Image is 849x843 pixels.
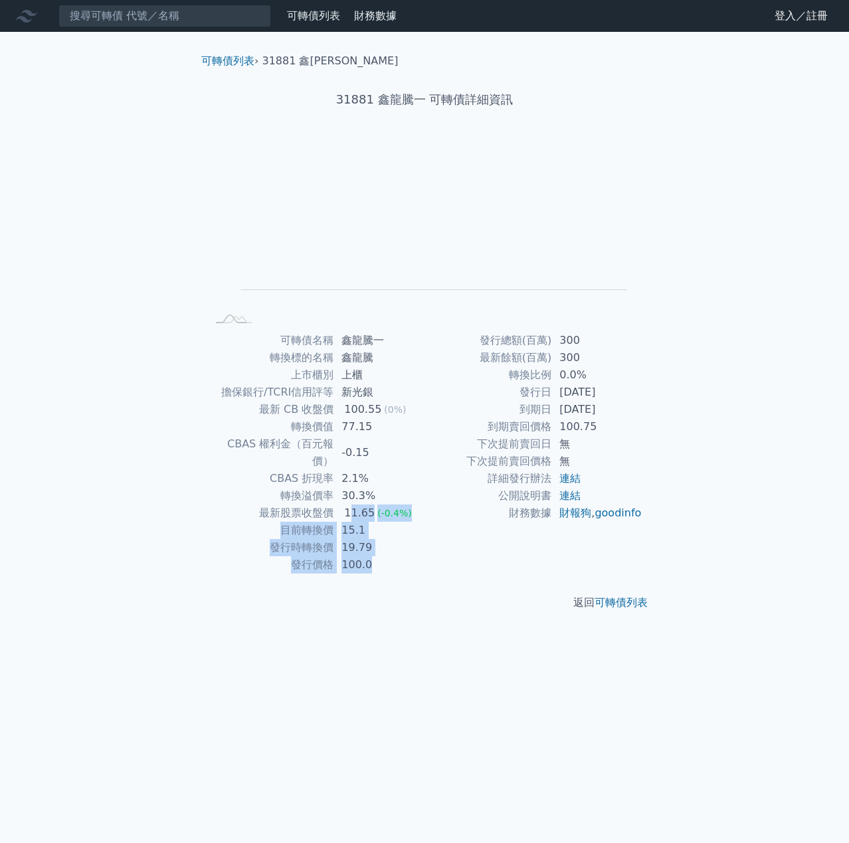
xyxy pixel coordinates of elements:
td: 發行日 [424,384,551,401]
td: CBAS 權利金（百元報價） [207,435,333,470]
li: › [201,53,258,69]
td: 100.75 [551,418,642,435]
td: 30.3% [333,487,424,504]
a: 財報狗 [559,506,591,519]
a: 財務數據 [354,9,397,22]
td: 下次提前賣回日 [424,435,551,453]
td: [DATE] [551,401,642,418]
td: 300 [551,349,642,366]
td: CBAS 折現率 [207,470,333,487]
td: 可轉債名稱 [207,332,333,349]
p: 返回 [191,595,658,611]
td: [DATE] [551,384,642,401]
td: -0.15 [333,435,424,470]
td: 發行總額(百萬) [424,332,551,349]
td: 100.0 [333,556,424,574]
td: 上市櫃別 [207,366,333,384]
td: 目前轉換價 [207,522,333,539]
td: 擔保銀行/TCRI信用評等 [207,384,333,401]
td: 轉換溢價率 [207,487,333,504]
td: 發行價格 [207,556,333,574]
li: 31881 鑫[PERSON_NAME] [262,53,399,69]
a: 連結 [559,472,581,485]
span: (0%) [384,404,406,415]
td: 到期賣回價格 [424,418,551,435]
td: 下次提前賣回價格 [424,453,551,470]
td: 上櫃 [333,366,424,384]
a: 連結 [559,489,581,502]
td: 無 [551,435,642,453]
a: 可轉債列表 [595,596,648,609]
a: 可轉債列表 [287,9,340,22]
div: 聊天小工具 [783,779,849,843]
input: 搜尋可轉債 代號／名稱 [58,5,271,27]
td: 轉換比例 [424,366,551,384]
h1: 31881 鑫龍騰一 可轉債詳細資訊 [191,90,658,109]
td: 鑫龍騰 [333,349,424,366]
iframe: Chat Widget [783,779,849,843]
td: 財務數據 [424,504,551,522]
td: 發行時轉換價 [207,539,333,556]
td: 到期日 [424,401,551,418]
td: 轉換價值 [207,418,333,435]
td: 公開說明書 [424,487,551,504]
td: , [551,504,642,522]
td: 詳細發行辦法 [424,470,551,487]
td: 無 [551,453,642,470]
div: 11.65 [341,504,377,522]
td: 19.79 [333,539,424,556]
g: Chart [229,151,627,309]
td: 鑫龍騰一 [333,332,424,349]
td: 最新 CB 收盤價 [207,401,333,418]
td: 最新餘額(百萬) [424,349,551,366]
td: 300 [551,332,642,349]
td: 新光銀 [333,384,424,401]
td: 15.1 [333,522,424,539]
a: 登入／註冊 [764,5,838,27]
a: 可轉債列表 [201,54,254,67]
td: 轉換標的名稱 [207,349,333,366]
td: 77.15 [333,418,424,435]
td: 最新股票收盤價 [207,504,333,522]
td: 2.1% [333,470,424,487]
span: (-0.4%) [377,508,412,518]
td: 0.0% [551,366,642,384]
div: 100.55 [341,401,384,418]
a: goodinfo [595,506,641,519]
